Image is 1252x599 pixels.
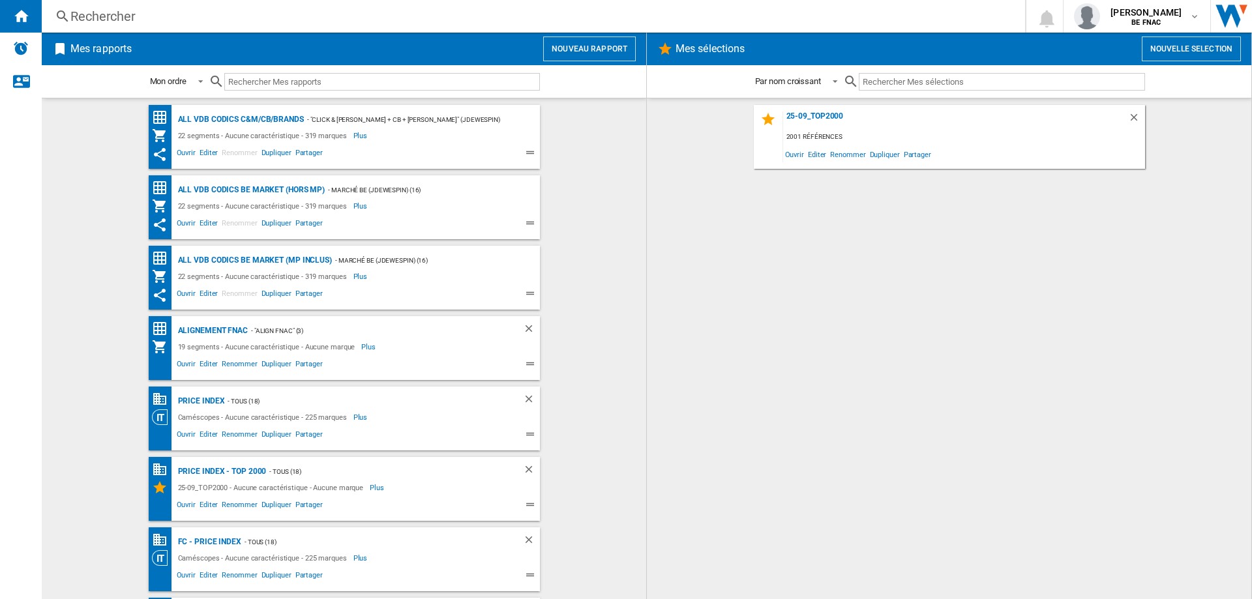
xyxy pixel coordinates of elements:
div: Base 100 [152,461,175,478]
div: Alignement Fnac [175,323,248,339]
span: Editer [198,287,220,303]
span: Plus [370,480,386,495]
div: 22 segments - Aucune caractéristique - 319 marques [175,198,353,214]
div: Supprimer [523,393,540,409]
div: Rechercher [70,7,991,25]
div: ALL VDB CODICS BE MARKET (MP inclus) [175,252,332,269]
span: Renommer [220,147,259,162]
span: Renommer [220,217,259,233]
span: Ouvrir [175,569,198,585]
div: - TOUS (18) [266,463,496,480]
span: Partager [293,358,325,373]
input: Rechercher Mes sélections [859,73,1145,91]
div: Supprimer [1128,111,1145,129]
span: Renommer [220,358,259,373]
span: Dupliquer [868,145,902,163]
span: Renommer [220,428,259,444]
span: Plus [353,198,370,214]
div: Supprimer [523,463,540,480]
div: - Marché BE (jdewespin) (16) [332,252,514,269]
div: PRICE INDEX [175,393,225,409]
span: Editer [198,428,220,444]
div: Mon assortiment [152,269,175,284]
div: Base 100 [152,532,175,548]
button: Nouveau rapport [543,37,636,61]
img: alerts-logo.svg [13,40,29,56]
div: Mon assortiment [152,128,175,143]
div: Matrice des prix [152,110,175,126]
div: Mes Sélections [152,480,175,495]
div: Vision Catégorie [152,409,175,425]
div: - Marché BE (jdewespin) (16) [325,182,513,198]
div: Mon assortiment [152,339,175,355]
span: Dupliquer [260,428,293,444]
button: Nouvelle selection [1142,37,1241,61]
span: Partager [293,287,325,303]
input: Rechercher Mes rapports [224,73,540,91]
div: Caméscopes - Aucune caractéristique - 225 marques [175,550,353,566]
span: Plus [353,128,370,143]
span: Dupliquer [260,499,293,514]
div: 2001 références [783,129,1145,145]
div: PRICE INDEX - Top 2000 [175,463,267,480]
div: 22 segments - Aucune caractéristique - 319 marques [175,269,353,284]
div: Matrice des prix [152,321,175,337]
span: Ouvrir [175,499,198,514]
span: Plus [353,269,370,284]
div: - "Align Fnac" (3) [248,323,496,339]
span: Dupliquer [260,569,293,585]
span: Partager [293,499,325,514]
div: - TOUS (18) [241,534,497,550]
div: Base 100 [152,391,175,407]
span: Dupliquer [260,287,293,303]
span: Partager [293,217,325,233]
span: Plus [353,409,370,425]
div: Matrice des prix [152,180,175,196]
div: 22 segments - Aucune caractéristique - 319 marques [175,128,353,143]
span: Ouvrir [175,358,198,373]
span: Dupliquer [260,217,293,233]
ng-md-icon: Ce rapport a été partagé avec vous [152,147,168,162]
img: profile.jpg [1074,3,1100,29]
div: - "Click & [PERSON_NAME] + CB + [PERSON_NAME]" (jdewespin) (11) [304,111,514,128]
span: Renommer [220,499,259,514]
div: FC - PRICE INDEX [175,534,241,550]
div: Matrice des prix [152,250,175,267]
div: - TOUS (18) [224,393,496,409]
span: Ouvrir [175,287,198,303]
span: [PERSON_NAME] [1110,6,1182,19]
div: 25-09_TOP2000 [783,111,1128,129]
span: Ouvrir [783,145,806,163]
div: 25-09_TOP2000 - Aucune caractéristique - Aucune marque [175,480,370,495]
span: Partager [293,428,325,444]
span: Editer [198,217,220,233]
span: Renommer [220,287,259,303]
span: Ouvrir [175,217,198,233]
div: Supprimer [523,534,540,550]
span: Renommer [828,145,867,163]
span: Plus [361,339,378,355]
span: Ouvrir [175,147,198,162]
span: Renommer [220,569,259,585]
span: Dupliquer [260,358,293,373]
h2: Mes sélections [673,37,747,61]
span: Editer [198,499,220,514]
span: Editer [198,358,220,373]
span: Partager [902,145,933,163]
div: Caméscopes - Aucune caractéristique - 225 marques [175,409,353,425]
span: Partager [293,147,325,162]
span: Editer [806,145,828,163]
span: Ouvrir [175,428,198,444]
div: 19 segments - Aucune caractéristique - Aucune marque [175,339,362,355]
div: Par nom croissant [755,76,821,86]
span: Plus [353,550,370,566]
div: Vision Catégorie [152,550,175,566]
div: Mon assortiment [152,198,175,214]
b: BE FNAC [1131,18,1161,27]
ng-md-icon: Ce rapport a été partagé avec vous [152,217,168,233]
div: Supprimer [523,323,540,339]
h2: Mes rapports [68,37,134,61]
span: Editer [198,569,220,585]
div: ALL VDB CODICS BE MARKET (hors MP) [175,182,325,198]
span: Partager [293,569,325,585]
